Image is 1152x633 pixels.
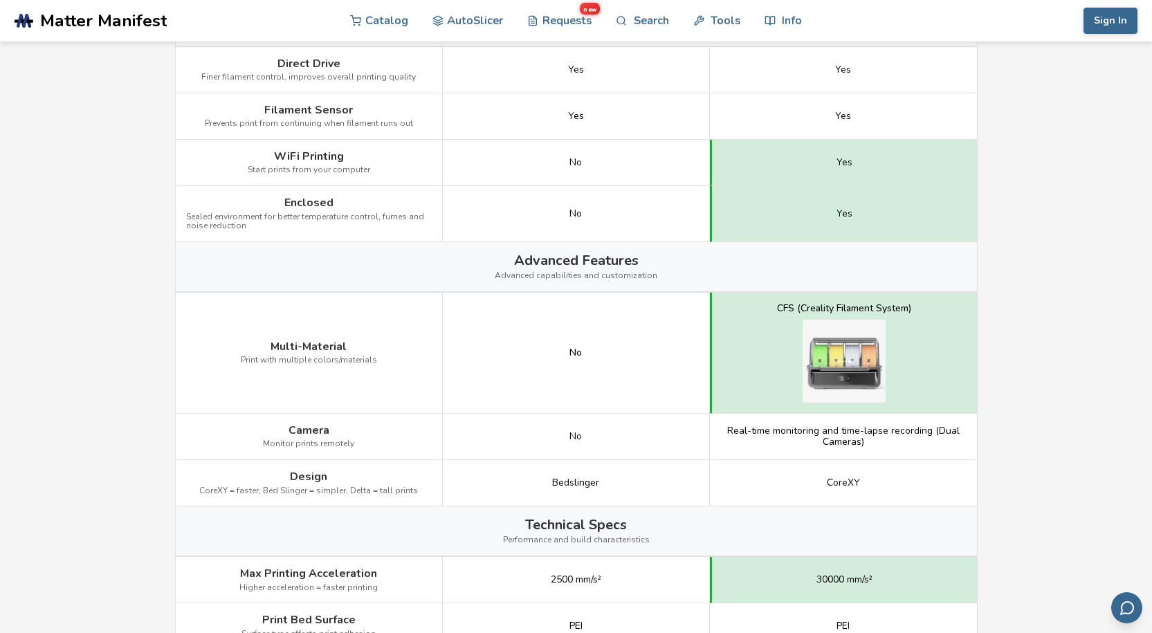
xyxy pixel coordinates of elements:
[495,271,657,281] span: Advanced capabilities and customization
[569,347,582,358] div: No
[289,424,329,437] span: Camera
[264,104,353,116] span: Filament Sensor
[290,470,327,483] span: Design
[514,253,639,268] span: Advanced Features
[205,119,413,129] span: Prevents print from continuing when filament runs out
[240,567,377,580] span: Max Printing Acceleration
[720,425,967,448] span: Real-time monitoring and time-lapse recording (Dual Cameras)
[568,111,584,122] span: Yes
[186,212,432,232] span: Sealed environment for better temperature control, fumes and noise reduction
[835,111,851,122] span: Yes
[503,535,650,545] span: Performance and build characteristics
[836,157,852,168] span: Yes
[274,150,344,163] span: WiFi Printing
[777,303,911,314] div: CFS (Creality Filament System)
[284,196,333,209] span: Enclosed
[827,477,860,488] span: CoreXY
[551,574,601,585] span: 2500 mm/s²
[525,517,627,533] span: Technical Specs
[568,64,584,75] span: Yes
[816,574,872,585] span: 30000 mm/s²
[241,356,377,365] span: Print with multiple colors/materials
[1084,8,1137,34] button: Sign In
[552,477,599,488] span: Bedslinger
[262,614,356,626] span: Print Bed Surface
[580,3,600,15] span: new
[248,165,370,175] span: Start prints from your computer
[569,621,583,632] span: PEI
[40,11,167,30] span: Matter Manifest
[199,486,418,496] span: CoreXY = faster, Bed Slinger = simpler, Delta = tall prints
[1111,592,1142,623] button: Send feedback via email
[836,208,852,219] span: Yes
[569,157,582,168] span: No
[201,73,416,82] span: Finer filament control, improves overall printing quality
[271,340,347,353] span: Multi-Material
[569,431,582,442] span: No
[569,208,582,219] span: No
[835,64,851,75] span: Yes
[239,583,378,593] span: Higher acceleration = faster printing
[803,320,886,403] img: Creality K2 Plus multi-material system
[836,621,850,632] span: PEI
[263,439,354,449] span: Monitor prints remotely
[277,57,340,70] span: Direct Drive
